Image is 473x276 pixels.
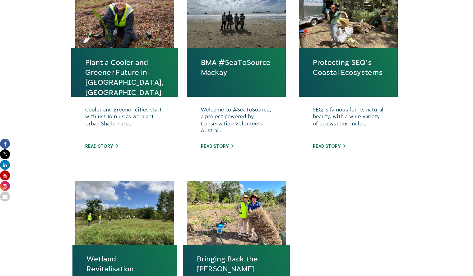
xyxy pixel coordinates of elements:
a: Protecting SEQ’s Coastal Ecosystems [313,57,384,77]
a: Read story [201,144,234,149]
a: Read story [313,144,345,149]
a: Read story [85,144,118,149]
p: Welcome to #SeaToSource, a project powered by Conservation Volunteers Austral... [201,106,272,137]
a: Plant a Cooler and Greener Future in [GEOGRAPHIC_DATA], [GEOGRAPHIC_DATA] [85,57,164,97]
p: Cooler and greener cities start with us! Join us as we plant Urban Shade Fore... [85,106,164,137]
a: BMA #SeaToSource Mackay [201,57,272,77]
p: SEQ is famous for its natural beauty, with a wide variety of ecosystems inclu... [313,106,384,137]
